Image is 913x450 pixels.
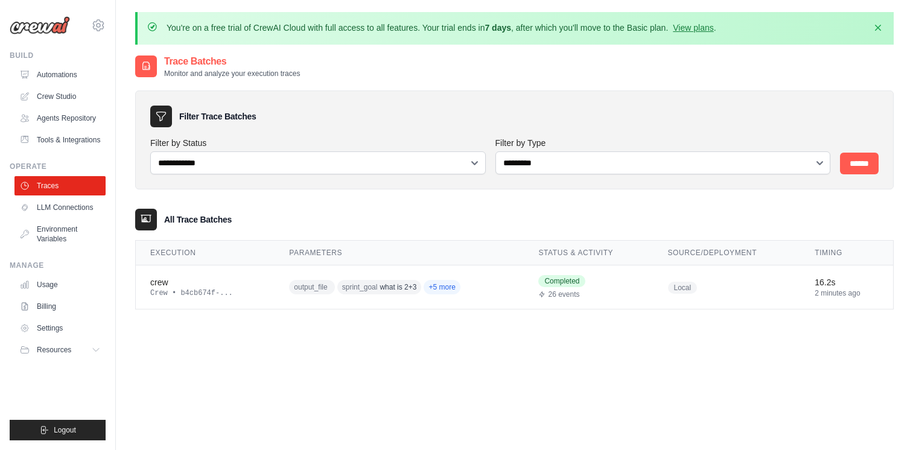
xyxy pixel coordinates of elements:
[668,282,698,294] span: Local
[14,176,106,195] a: Traces
[136,241,275,265] th: Execution
[424,280,460,294] span: +5 more
[524,241,653,265] th: Status & Activity
[164,69,300,78] p: Monitor and analyze your execution traces
[380,282,416,292] span: what is 2+3
[800,241,893,265] th: Timing
[10,16,70,34] img: Logo
[14,275,106,294] a: Usage
[673,23,713,33] a: View plans
[14,198,106,217] a: LLM Connections
[485,23,511,33] strong: 7 days
[10,261,106,270] div: Manage
[538,275,585,287] span: Completed
[14,109,106,128] a: Agents Repository
[14,340,106,360] button: Resources
[14,297,106,316] a: Billing
[853,392,913,450] iframe: Chat Widget
[14,65,106,84] a: Automations
[37,345,71,355] span: Resources
[289,278,509,297] div: output_file: , sprint_goal: what is 2+3, document_context: No documents available., requirements_...
[150,276,260,288] div: crew
[342,282,378,292] span: sprint_goal
[54,425,76,435] span: Logout
[164,54,300,69] h2: Trace Batches
[495,137,831,149] label: Filter by Type
[654,241,801,265] th: Source/Deployment
[815,288,879,298] div: 2 minutes ago
[150,137,486,149] label: Filter by Status
[294,282,327,292] span: output_file
[548,290,579,299] span: 26 events
[150,288,260,298] div: Crew • b4cb674f-...
[10,420,106,440] button: Logout
[10,162,106,171] div: Operate
[14,318,106,338] a: Settings
[14,87,106,106] a: Crew Studio
[10,51,106,60] div: Build
[164,214,232,226] h3: All Trace Batches
[275,241,524,265] th: Parameters
[136,265,893,309] tr: View details for crew execution
[179,110,256,122] h3: Filter Trace Batches
[14,130,106,150] a: Tools & Integrations
[14,220,106,249] a: Environment Variables
[815,276,879,288] div: 16.2s
[167,22,716,34] p: You're on a free trial of CrewAI Cloud with full access to all features. Your trial ends in , aft...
